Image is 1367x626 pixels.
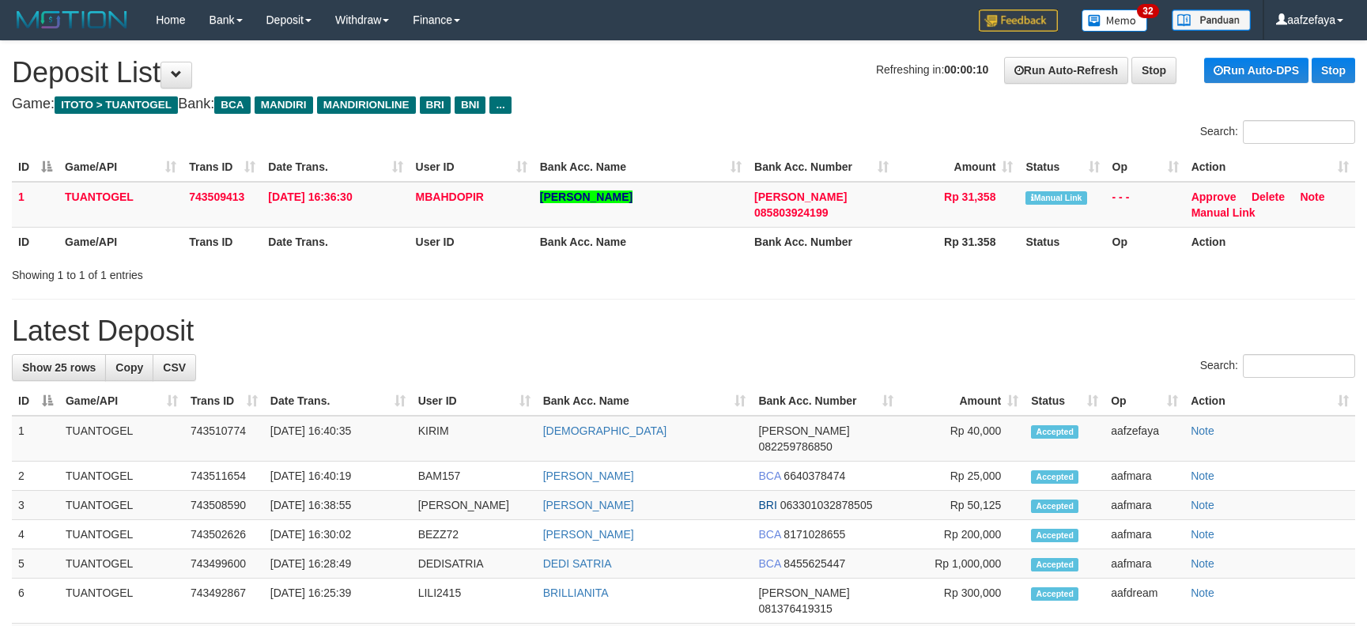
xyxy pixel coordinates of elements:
[1172,9,1251,31] img: panduan.png
[1106,227,1185,256] th: Op
[944,190,995,203] span: Rp 31,358
[895,153,1019,182] th: Amount: activate to sort column ascending
[410,153,534,182] th: User ID: activate to sort column ascending
[758,586,849,599] span: [PERSON_NAME]
[748,227,895,256] th: Bank Acc. Number
[900,462,1025,491] td: Rp 25,000
[1191,557,1214,570] a: Note
[22,361,96,374] span: Show 25 rows
[12,227,59,256] th: ID
[189,190,244,203] span: 743509413
[1106,153,1185,182] th: Op: activate to sort column ascending
[1204,58,1308,83] a: Run Auto-DPS
[1031,500,1078,513] span: Accepted
[455,96,485,114] span: BNI
[944,63,988,76] strong: 00:00:10
[758,440,832,453] span: Copy 082259786850 to clipboard
[876,63,988,76] span: Refreshing in:
[1185,153,1355,182] th: Action: activate to sort column ascending
[543,586,609,599] a: BRILLIANITA
[412,491,537,520] td: [PERSON_NAME]
[1131,57,1176,84] a: Stop
[1031,587,1078,601] span: Accepted
[12,549,59,579] td: 5
[900,549,1025,579] td: Rp 1,000,000
[543,557,612,570] a: DEDI SATRIA
[59,153,183,182] th: Game/API: activate to sort column ascending
[268,190,352,203] span: [DATE] 16:36:30
[534,153,748,182] th: Bank Acc. Name: activate to sort column ascending
[12,416,59,462] td: 1
[184,416,264,462] td: 743510774
[183,227,262,256] th: Trans ID
[59,227,183,256] th: Game/API
[12,96,1355,112] h4: Game: Bank:
[264,491,412,520] td: [DATE] 16:38:55
[1191,499,1214,511] a: Note
[758,528,780,541] span: BCA
[754,206,828,219] span: Copy 085803924199 to clipboard
[1031,529,1078,542] span: Accepted
[752,387,900,416] th: Bank Acc. Number: activate to sort column ascending
[1106,182,1185,228] td: - - -
[264,579,412,624] td: [DATE] 16:25:39
[784,469,845,482] span: Copy 6640378474 to clipboard
[1312,58,1355,83] a: Stop
[758,424,849,437] span: [PERSON_NAME]
[12,153,59,182] th: ID: activate to sort column descending
[1105,579,1184,624] td: aafdream
[410,227,534,256] th: User ID
[1019,227,1105,256] th: Status
[1191,190,1237,203] a: Approve
[184,520,264,549] td: 743502626
[264,462,412,491] td: [DATE] 16:40:19
[540,190,633,203] a: [PERSON_NAME]
[1184,387,1355,416] th: Action: activate to sort column ascending
[12,315,1355,347] h1: Latest Deposit
[59,416,184,462] td: TUANTOGEL
[1191,424,1214,437] a: Note
[1031,558,1078,571] span: Accepted
[12,57,1355,89] h1: Deposit List
[543,424,667,437] a: [DEMOGRAPHIC_DATA]
[1105,549,1184,579] td: aafmara
[12,462,59,491] td: 2
[1004,57,1128,84] a: Run Auto-Refresh
[255,96,313,114] span: MANDIRI
[543,499,634,511] a: [PERSON_NAME]
[1105,462,1184,491] td: aafmara
[1031,470,1078,484] span: Accepted
[412,387,537,416] th: User ID: activate to sort column ascending
[1243,354,1355,378] input: Search:
[416,190,484,203] span: MBAHDOPIR
[264,416,412,462] td: [DATE] 16:40:35
[543,528,634,541] a: [PERSON_NAME]
[163,361,186,374] span: CSV
[115,361,143,374] span: Copy
[900,416,1025,462] td: Rp 40,000
[412,462,537,491] td: BAM157
[412,416,537,462] td: KIRIM
[1200,354,1355,378] label: Search:
[748,153,895,182] th: Bank Acc. Number: activate to sort column ascending
[489,96,511,114] span: ...
[1082,9,1148,32] img: Button%20Memo.svg
[1031,425,1078,439] span: Accepted
[184,549,264,579] td: 743499600
[183,153,262,182] th: Trans ID: activate to sort column ascending
[979,9,1058,32] img: Feedback.jpg
[59,387,184,416] th: Game/API: activate to sort column ascending
[12,354,106,381] a: Show 25 rows
[900,387,1025,416] th: Amount: activate to sort column ascending
[12,261,557,283] div: Showing 1 to 1 of 1 entries
[754,190,847,203] span: [PERSON_NAME]
[758,557,780,570] span: BCA
[758,602,832,615] span: Copy 081376419315 to clipboard
[184,579,264,624] td: 743492867
[1252,190,1285,203] a: Delete
[1300,190,1324,203] a: Note
[184,387,264,416] th: Trans ID: activate to sort column ascending
[543,469,634,482] a: [PERSON_NAME]
[784,528,845,541] span: Copy 8171028655 to clipboard
[262,153,409,182] th: Date Trans.: activate to sort column ascending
